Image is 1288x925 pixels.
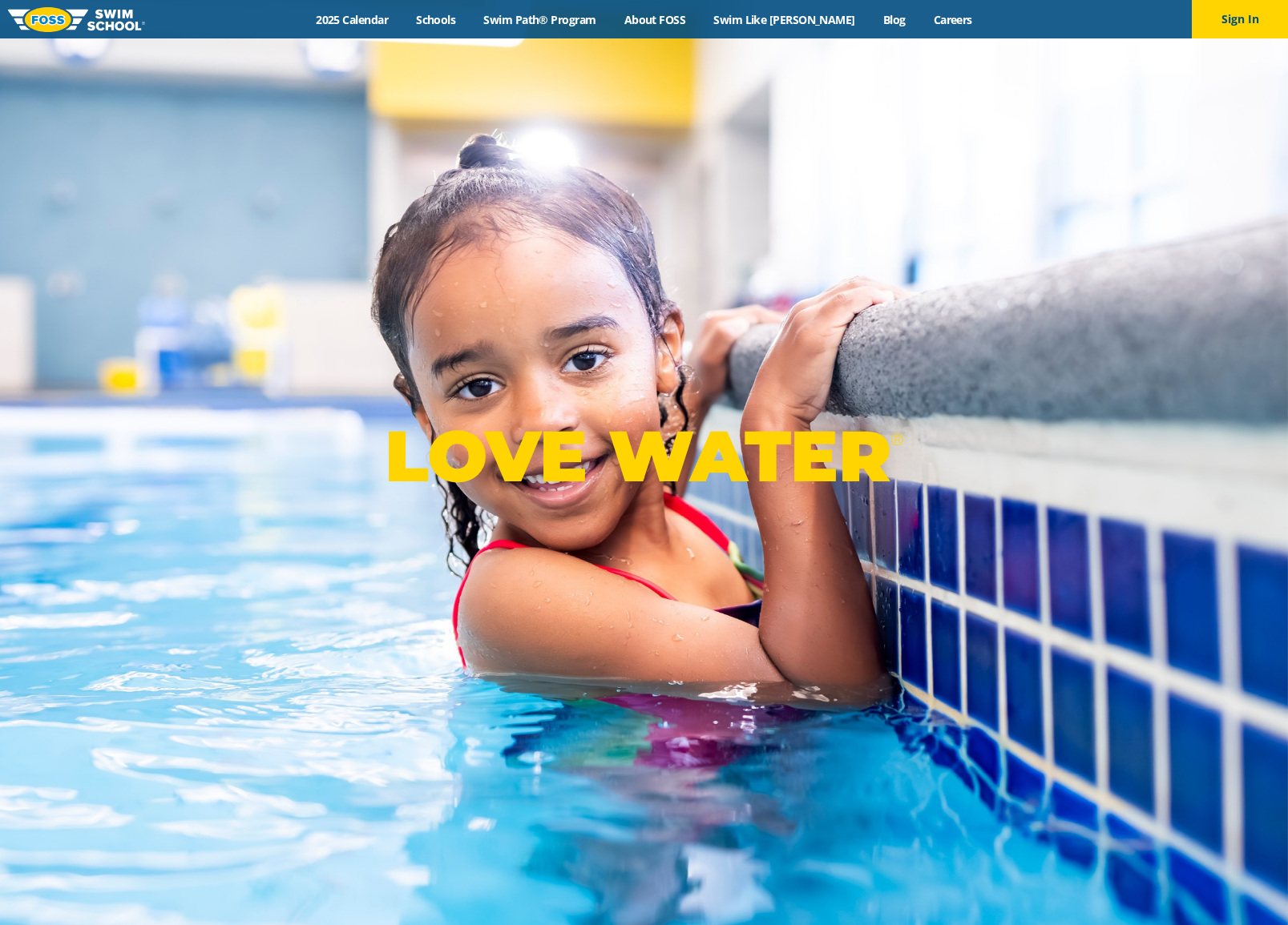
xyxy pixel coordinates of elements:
[919,12,986,27] a: Careers
[610,12,700,27] a: About FOSS
[402,12,470,27] a: Schools
[8,7,145,32] img: FOSS Swim School Logo
[869,12,919,27] a: Blog
[385,413,903,499] p: LOVE WATER
[470,12,610,27] a: Swim Path® Program
[890,429,903,449] sup: ®
[700,12,870,27] a: Swim Like [PERSON_NAME]
[302,12,402,27] a: 2025 Calendar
